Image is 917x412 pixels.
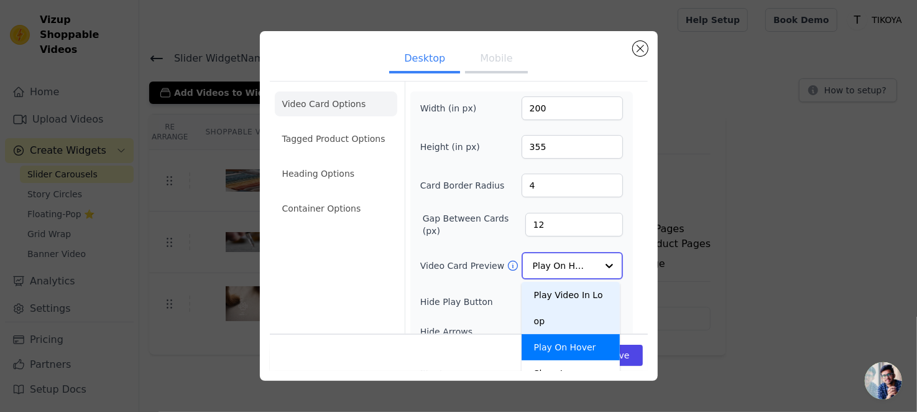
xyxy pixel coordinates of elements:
[522,360,620,386] div: Show Image
[633,41,648,56] button: Close modal
[522,334,620,360] div: Play On Hover
[420,325,555,338] label: Hide Arrows
[420,260,507,272] label: Video Card Preview
[420,296,555,308] label: Hide Play Button
[423,212,525,237] label: Gap Between Cards (px)
[865,362,902,400] a: Ouvrir le chat
[420,141,488,153] label: Height (in px)
[420,179,505,192] label: Card Border Radius
[275,91,397,116] li: Video Card Options
[522,282,620,334] div: Play Video In Loop
[275,196,397,221] li: Container Options
[275,161,397,186] li: Heading Options
[465,46,527,73] button: Mobile
[275,126,397,151] li: Tagged Product Options
[420,102,488,115] label: Width (in px)
[389,46,460,73] button: Desktop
